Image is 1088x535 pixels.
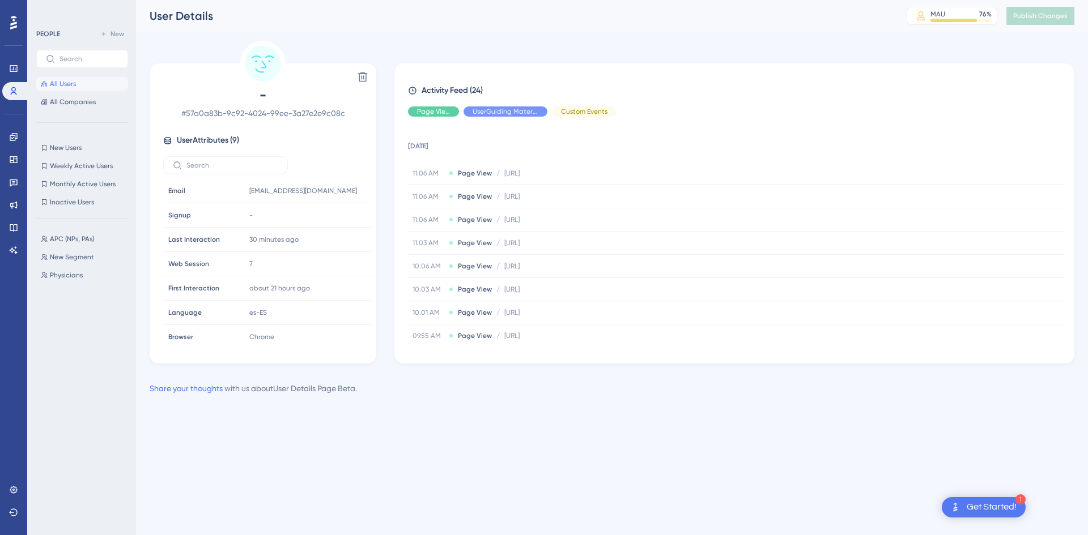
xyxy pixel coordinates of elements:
a: Share your thoughts [150,384,223,393]
td: [DATE] [408,126,1064,162]
div: Get Started! [967,501,1017,513]
button: New [96,27,128,41]
span: Weekly Active Users [50,161,113,170]
span: Page View [417,107,450,116]
span: [EMAIL_ADDRESS][DOMAIN_NAME] [249,186,357,195]
div: Open Get Started! checklist, remaining modules: 1 [942,497,1026,517]
span: Browser [168,332,193,341]
span: Inactive Users [50,198,94,207]
span: First Interaction [168,284,219,293]
span: / [496,192,500,201]
time: 30 minutes ago [249,236,299,243]
span: Page View [458,192,492,201]
span: All Users [50,79,76,88]
span: 11.06 AM [413,169,444,178]
span: / [496,262,500,271]
input: Search [186,161,278,169]
button: New Users [36,141,128,155]
span: [URL] [504,262,520,271]
span: UserGuiding Material [473,107,538,116]
span: [URL] [504,169,520,178]
span: 7 [249,259,253,268]
span: 09.55 AM [413,331,444,340]
span: Page View [458,238,492,247]
button: All Companies [36,95,128,109]
span: User Attributes ( 9 ) [177,134,239,147]
span: 10.01 AM [413,308,444,317]
span: Need Help? [27,3,71,16]
span: Page View [458,308,492,317]
span: Page View [458,285,492,294]
span: 11.06 AM [413,192,444,201]
div: 1 [1015,494,1026,504]
span: Page View [458,169,492,178]
button: All Users [36,77,128,91]
span: Chrome [249,332,274,341]
span: [URL] [504,215,520,224]
time: about 21 hours ago [249,284,310,292]
span: Last Interaction [168,235,220,244]
div: 76 % [979,10,992,19]
span: / [496,169,500,178]
div: PEOPLE [36,29,60,38]
span: Page View [458,215,492,224]
span: Signup [168,211,191,220]
div: with us about User Details Page Beta . [150,382,357,395]
span: 10.03 AM [413,285,444,294]
img: launcher-image-alternative-text [949,500,962,514]
button: New Segment [36,250,135,264]
span: Physicians [50,271,83,280]
span: # 57a0a83b-9c92-4024-99ee-3a27e2e9c08c [163,106,363,120]
span: Email [168,186,185,195]
span: Language [168,308,202,317]
span: 10.06 AM [413,262,444,271]
button: Physicians [36,268,135,282]
span: Custom Events [561,107,607,116]
span: [URL] [504,331,520,340]
div: User Details [150,8,878,24]
span: New [110,29,124,38]
span: [URL] [504,308,520,317]
span: / [496,215,500,224]
span: [URL] [504,285,520,294]
span: / [496,285,500,294]
span: - [249,211,253,220]
span: [URL] [504,238,520,247]
button: Publish Changes [1006,7,1074,25]
span: es-ES [249,308,267,317]
span: / [496,331,500,340]
span: New Users [50,143,82,152]
span: 11.06 AM [413,215,444,224]
span: APC (NPs, PAs) [50,234,94,243]
span: Page View [458,331,492,340]
span: Activity Feed (24) [422,84,483,97]
span: / [496,238,500,247]
button: Inactive Users [36,195,128,209]
button: Weekly Active Users [36,159,128,173]
span: [URL] [504,192,520,201]
span: / [496,308,500,317]
input: Search [59,55,118,63]
span: New Segment [50,252,94,262]
span: All Companies [50,97,96,106]
span: Web Session [168,259,209,268]
button: Monthly Active Users [36,177,128,191]
span: Page View [458,262,492,271]
span: Publish Changes [1013,11,1068,20]
span: 11.03 AM [413,238,444,247]
div: MAU [930,10,945,19]
span: - [163,86,363,104]
span: Monthly Active Users [50,179,116,189]
button: APC (NPs, PAs) [36,232,135,246]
